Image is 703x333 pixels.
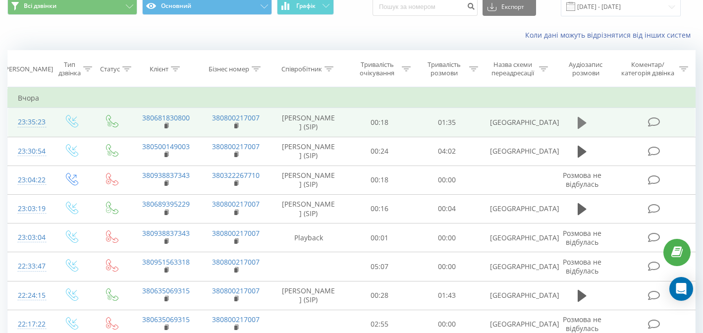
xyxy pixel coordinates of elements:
a: Коли дані можуть відрізнятися вiд інших систем [525,30,696,40]
a: 380800217007 [212,142,260,151]
a: 380322267710 [212,170,260,180]
div: 23:03:04 [18,228,41,247]
div: [PERSON_NAME] [3,65,53,73]
span: Графік [296,2,316,9]
td: [GEOGRAPHIC_DATA] [480,281,550,310]
td: Вчора [8,88,696,108]
a: 380689395229 [142,199,190,209]
td: 01:35 [413,108,480,137]
span: Розмова не відбулась [563,228,601,247]
td: [PERSON_NAME] (SIP) [271,194,346,223]
a: 380800217007 [212,228,260,238]
td: 00:18 [346,166,413,194]
td: 04:02 [413,137,480,166]
div: 23:04:22 [18,170,41,190]
div: 23:30:54 [18,142,41,161]
td: 00:04 [413,194,480,223]
span: Розмова не відбулась [563,315,601,333]
div: Аудіозапис розмови [559,60,612,77]
td: 00:00 [413,223,480,252]
div: Коментар/категорія дзвінка [619,60,677,77]
a: 380800217007 [212,315,260,324]
td: [PERSON_NAME] (SIP) [271,137,346,166]
td: 01:43 [413,281,480,310]
a: 380938837343 [142,170,190,180]
a: 380800217007 [212,199,260,209]
a: 380938837343 [142,228,190,238]
td: [GEOGRAPHIC_DATA] [480,194,550,223]
div: Співробітник [281,65,322,73]
div: Тривалість розмови [422,60,467,77]
td: 00:16 [346,194,413,223]
td: [PERSON_NAME] (SIP) [271,108,346,137]
td: 00:18 [346,108,413,137]
td: [GEOGRAPHIC_DATA] [480,108,550,137]
td: 00:00 [413,166,480,194]
td: 00:28 [346,281,413,310]
div: Тривалість очікування [355,60,399,77]
div: Клієнт [150,65,168,73]
td: [PERSON_NAME] (SIP) [271,166,346,194]
td: [PERSON_NAME] (SIP) [271,281,346,310]
div: Тип дзвінка [58,60,81,77]
td: [GEOGRAPHIC_DATA] [480,137,550,166]
div: 22:24:15 [18,286,41,305]
div: Назва схеми переадресації [489,60,537,77]
div: 23:35:23 [18,112,41,132]
td: [GEOGRAPHIC_DATA] [480,223,550,252]
a: 380951563318 [142,257,190,267]
a: 380635069315 [142,315,190,324]
a: 380635069315 [142,286,190,295]
td: 05:07 [346,252,413,281]
td: [GEOGRAPHIC_DATA] [480,252,550,281]
a: 380500149003 [142,142,190,151]
a: 380800217007 [212,257,260,267]
a: 380800217007 [212,113,260,122]
div: Бізнес номер [209,65,249,73]
td: 00:00 [413,252,480,281]
div: Статус [100,65,120,73]
div: 23:03:19 [18,199,41,219]
td: 00:01 [346,223,413,252]
span: Розмова не відбулась [563,170,601,189]
td: 00:24 [346,137,413,166]
div: Open Intercom Messenger [669,277,693,301]
span: Розмова не відбулась [563,257,601,276]
td: Playback [271,223,346,252]
a: 380800217007 [212,286,260,295]
span: Всі дзвінки [24,2,56,10]
a: 380681830800 [142,113,190,122]
div: 22:33:47 [18,257,41,276]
